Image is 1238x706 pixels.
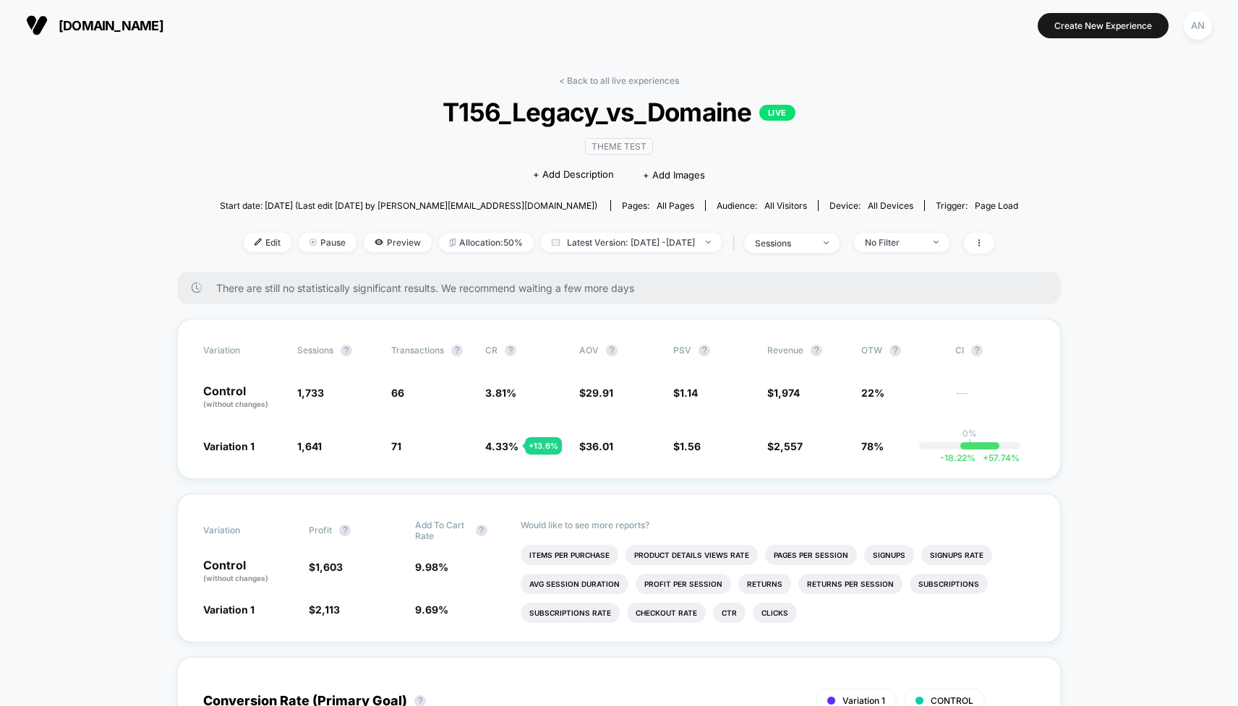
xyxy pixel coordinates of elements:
[585,138,653,155] span: Theme Test
[753,603,797,623] li: Clicks
[643,169,705,181] span: + Add Images
[450,238,456,246] img: rebalance
[680,387,698,399] span: 1.14
[521,520,1035,530] p: Would like to see more reports?
[216,282,1032,294] span: There are still no statistically significant results. We recommend waiting a few more days
[485,387,516,399] span: 3.81 %
[297,345,333,356] span: Sessions
[309,561,343,573] span: $
[309,525,332,535] span: Profit
[861,345,941,356] span: OTW
[415,520,469,541] span: Add To Cart Rate
[921,545,992,565] li: Signups Rate
[865,237,923,248] div: No Filter
[767,440,803,452] span: $
[485,345,498,356] span: CR
[626,545,758,565] li: Product Details Views Rate
[559,75,679,86] a: < Back to all live experiences
[971,345,983,356] button: ?
[415,561,448,573] span: 9.98 %
[533,168,614,182] span: + Add Description
[861,440,884,452] span: 78%
[767,387,800,399] span: $
[818,200,924,211] span: Device:
[975,200,1018,211] span: Page Load
[767,345,803,356] span: Revenue
[391,440,401,452] span: 71
[364,233,432,252] span: Preview
[203,603,255,616] span: Variation 1
[415,603,448,616] span: 9.69 %
[203,345,283,356] span: Variation
[22,14,168,37] button: [DOMAIN_NAME]
[203,400,268,408] span: (without changes)
[220,200,597,211] span: Start date: [DATE] (Last edit [DATE] by [PERSON_NAME][EMAIL_ADDRESS][DOMAIN_NAME])
[968,439,971,449] p: |
[521,574,628,594] li: Avg Session Duration
[934,241,939,244] img: end
[864,545,914,565] li: Signups
[297,387,324,399] span: 1,733
[341,345,352,356] button: ?
[391,387,404,399] span: 66
[940,452,976,463] span: -18.22 %
[552,238,560,246] img: calendar
[339,525,351,536] button: ?
[976,452,1020,463] span: 57.74 %
[627,603,706,623] li: Checkout Rate
[309,603,340,616] span: $
[260,97,978,127] span: T156_Legacy_vs_Domaine
[309,238,317,246] img: end
[699,345,710,356] button: ?
[525,437,562,455] div: + 13.6 %
[673,440,701,452] span: $
[1038,13,1169,38] button: Create New Experience
[203,559,294,584] p: Control
[713,603,746,623] li: Ctr
[541,233,722,252] span: Latest Version: [DATE] - [DATE]
[244,233,291,252] span: Edit
[255,238,262,246] img: edit
[759,105,795,121] p: LIVE
[861,387,884,399] span: 22%
[451,345,463,356] button: ?
[439,233,534,252] span: Allocation: 50%
[476,525,487,536] button: ?
[738,574,791,594] li: Returns
[636,574,731,594] li: Profit Per Session
[673,345,691,356] span: PSV
[1179,11,1216,40] button: AN
[765,545,857,565] li: Pages Per Session
[203,440,255,452] span: Variation 1
[203,574,268,582] span: (without changes)
[586,440,613,452] span: 36.01
[657,200,694,211] span: all pages
[983,452,989,463] span: +
[1184,12,1212,40] div: AN
[391,345,444,356] span: Transactions
[606,345,618,356] button: ?
[774,440,803,452] span: 2,557
[824,241,829,244] img: end
[729,233,744,254] span: |
[955,345,1035,356] span: CI
[798,574,902,594] li: Returns Per Session
[955,389,1035,410] span: ---
[717,200,807,211] div: Audience:
[315,603,340,616] span: 2,113
[59,18,163,33] span: [DOMAIN_NAME]
[842,695,885,706] span: Variation 1
[579,345,599,356] span: AOV
[764,200,807,211] span: All Visitors
[931,695,973,706] span: CONTROL
[579,440,613,452] span: $
[203,520,283,541] span: Variation
[936,200,1018,211] div: Trigger:
[521,603,620,623] li: Subscriptions Rate
[706,241,711,244] img: end
[297,440,322,452] span: 1,641
[586,387,613,399] span: 29.91
[485,440,518,452] span: 4.33 %
[505,345,516,356] button: ?
[579,387,613,399] span: $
